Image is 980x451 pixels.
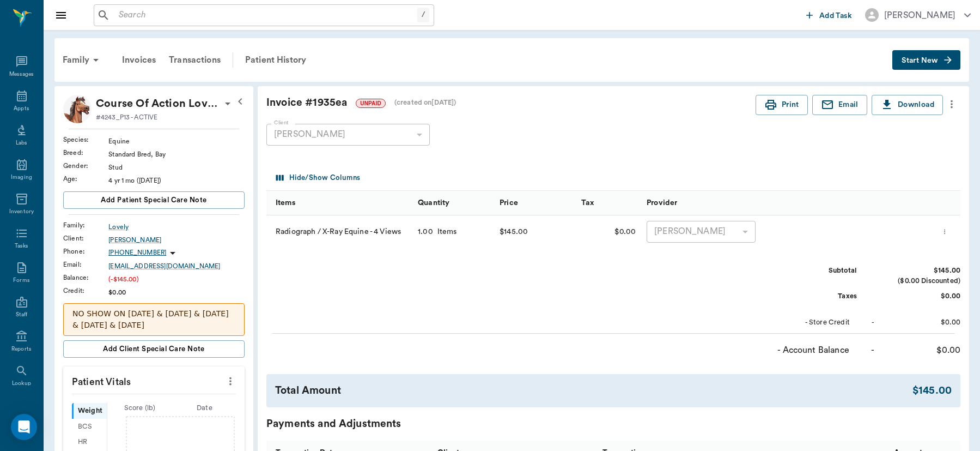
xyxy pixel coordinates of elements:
button: Add Task [802,5,856,25]
div: $0.00 [576,215,641,248]
div: / [417,8,429,22]
div: Equine [108,136,245,146]
div: Phone : [63,246,108,256]
button: Download [872,95,943,115]
div: $0.00 [108,287,245,297]
a: [PERSON_NAME] [108,235,245,245]
button: Add patient Special Care Note [63,191,245,209]
button: [PERSON_NAME] [856,5,979,25]
div: Items [433,226,457,237]
div: (-$145.00) [108,274,245,284]
div: [PERSON_NAME] [266,124,430,146]
div: Radiograph / X-Ray Equine - 4 Views [266,215,412,248]
div: Payments and Adjustments [266,416,960,432]
div: $0.00 [879,317,960,328]
div: Tasks [15,242,28,250]
a: Patient History [239,47,313,73]
div: Client : [63,233,108,243]
button: Start New [892,50,960,70]
div: $145.00 [912,383,952,399]
span: UNPAID [356,99,385,107]
div: - [872,317,874,328]
div: - Store Credit [768,317,850,328]
div: Messages [9,70,34,79]
div: (created on [DATE] ) [394,98,456,108]
p: Course Of Action Lovely [96,95,221,112]
div: Provider [641,191,787,215]
div: Date [172,403,237,413]
div: Stud [108,163,245,172]
div: Items [266,191,412,215]
p: [PHONE_NUMBER] [108,248,166,257]
button: Print [756,95,808,115]
div: Gender : [63,161,108,171]
div: Credit : [63,286,108,296]
div: Taxes [775,291,857,302]
div: Invoice # 1935ea [266,95,756,111]
div: Price [500,188,518,218]
input: Search [114,8,417,23]
div: Forms [13,276,29,285]
div: - [871,344,874,357]
div: BCS [72,419,107,435]
div: Tax [576,191,641,215]
button: more [222,372,239,390]
div: Score ( lb ) [107,403,172,413]
button: Close drawer [50,4,72,26]
div: 4 yr 1 mo ([DATE]) [108,176,245,185]
div: Family [56,47,109,73]
div: Total Amount [275,383,912,399]
a: Invoices [115,47,162,73]
div: Balance : [63,273,108,282]
div: 1.00 [418,226,433,237]
a: [EMAIL_ADDRESS][DOMAIN_NAME] [108,261,245,271]
div: - Account Balance [768,344,849,357]
label: Client [274,119,289,127]
a: Transactions [162,47,227,73]
div: Species : [63,135,108,145]
button: Email [812,95,867,115]
p: NO SHOW ON [DATE] & [DATE] & [DATE] & [DATE] & [DATE] [72,308,235,331]
a: Lovely [108,222,245,232]
button: Select columns [273,170,363,187]
div: $0.00 [879,291,960,302]
div: Staff [16,311,27,319]
div: Subtotal [775,266,857,276]
div: Quantity [418,188,449,218]
div: [PERSON_NAME] [647,221,756,243]
div: Lookup [12,380,31,388]
div: Weight [72,403,107,419]
button: more [943,95,960,113]
div: Email : [63,260,108,269]
div: Open Intercom Messenger [11,414,37,440]
span: Add client Special Care Note [103,343,205,355]
button: Add client Special Care Note [63,340,245,358]
div: Inventory [9,208,34,216]
div: Family : [63,220,108,230]
div: HR [72,435,107,450]
div: Imaging [11,173,32,182]
div: Standard Bred, Bay [108,149,245,159]
p: #4243_P13 - ACTIVE [96,112,157,122]
div: Reports [11,345,32,353]
div: Age : [63,174,108,184]
div: $145.00 [879,266,960,276]
div: Provider [647,188,677,218]
div: Breed : [63,148,108,158]
div: $0.00 [879,344,960,357]
p: Patient Vitals [63,366,245,394]
button: more [939,223,951,241]
div: ($0.00 Discounted) [879,276,960,286]
div: Tax [581,188,594,218]
div: $145.00 [500,224,528,240]
div: Items [276,188,295,218]
img: Profile Image [63,95,92,123]
div: [PERSON_NAME] [884,9,955,22]
span: Add patient Special Care Note [101,194,206,206]
div: Labs [16,139,27,147]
